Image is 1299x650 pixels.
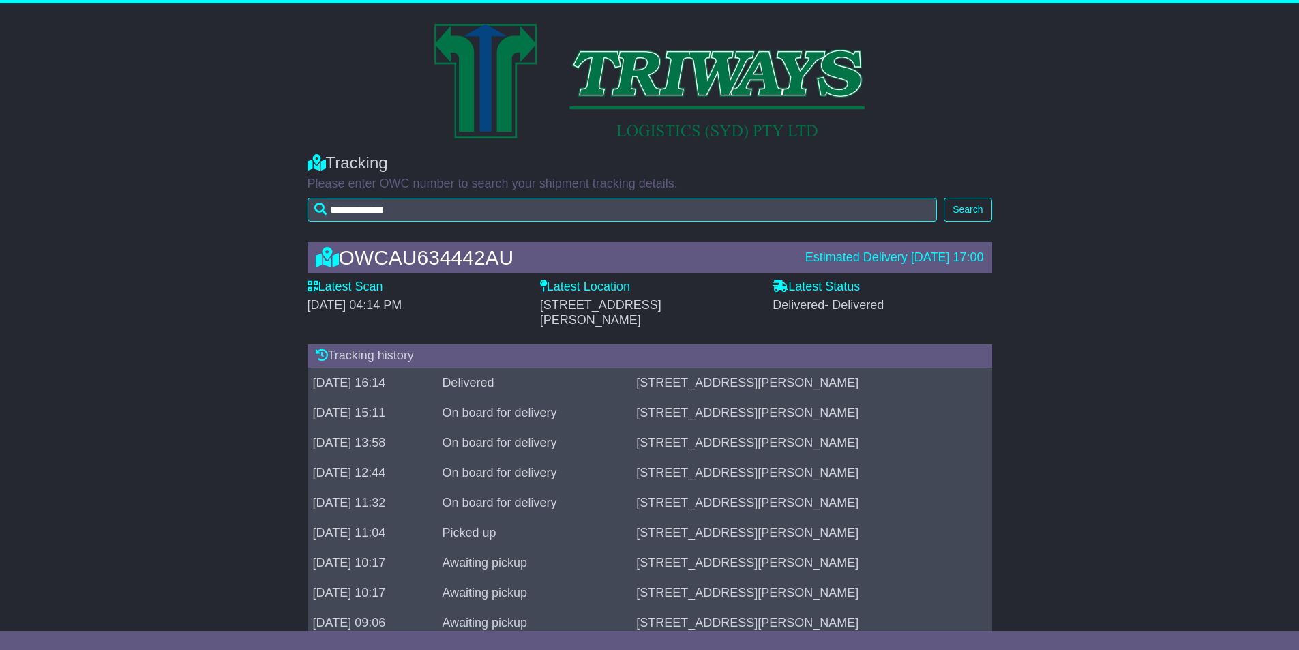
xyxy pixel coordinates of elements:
[436,398,631,428] td: On board for delivery
[436,458,631,488] td: On board for delivery
[631,398,991,428] td: [STREET_ADDRESS][PERSON_NAME]
[436,518,631,548] td: Picked up
[631,428,991,458] td: [STREET_ADDRESS][PERSON_NAME]
[436,608,631,638] td: Awaiting pickup
[308,458,437,488] td: [DATE] 12:44
[631,518,991,548] td: [STREET_ADDRESS][PERSON_NAME]
[631,458,991,488] td: [STREET_ADDRESS][PERSON_NAME]
[540,280,630,295] label: Latest Location
[436,368,631,398] td: Delivered
[773,280,860,295] label: Latest Status
[631,488,991,518] td: [STREET_ADDRESS][PERSON_NAME]
[631,548,991,578] td: [STREET_ADDRESS][PERSON_NAME]
[436,428,631,458] td: On board for delivery
[436,578,631,608] td: Awaiting pickup
[308,488,437,518] td: [DATE] 11:32
[308,368,437,398] td: [DATE] 16:14
[631,578,991,608] td: [STREET_ADDRESS][PERSON_NAME]
[944,198,991,222] button: Search
[308,153,992,173] div: Tracking
[631,368,991,398] td: [STREET_ADDRESS][PERSON_NAME]
[436,488,631,518] td: On board for delivery
[308,428,437,458] td: [DATE] 13:58
[308,344,992,368] div: Tracking history
[308,608,437,638] td: [DATE] 09:06
[308,177,992,192] p: Please enter OWC number to search your shipment tracking details.
[540,298,661,327] span: [STREET_ADDRESS][PERSON_NAME]
[308,298,402,312] span: [DATE] 04:14 PM
[309,246,798,269] div: OWCAU634442AU
[308,518,437,548] td: [DATE] 11:04
[308,280,383,295] label: Latest Scan
[434,24,864,140] img: GetCustomerLogo
[308,398,437,428] td: [DATE] 15:11
[308,548,437,578] td: [DATE] 10:17
[805,250,984,265] div: Estimated Delivery [DATE] 17:00
[824,298,884,312] span: - Delivered
[631,608,991,638] td: [STREET_ADDRESS][PERSON_NAME]
[308,578,437,608] td: [DATE] 10:17
[436,548,631,578] td: Awaiting pickup
[773,298,884,312] span: Delivered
